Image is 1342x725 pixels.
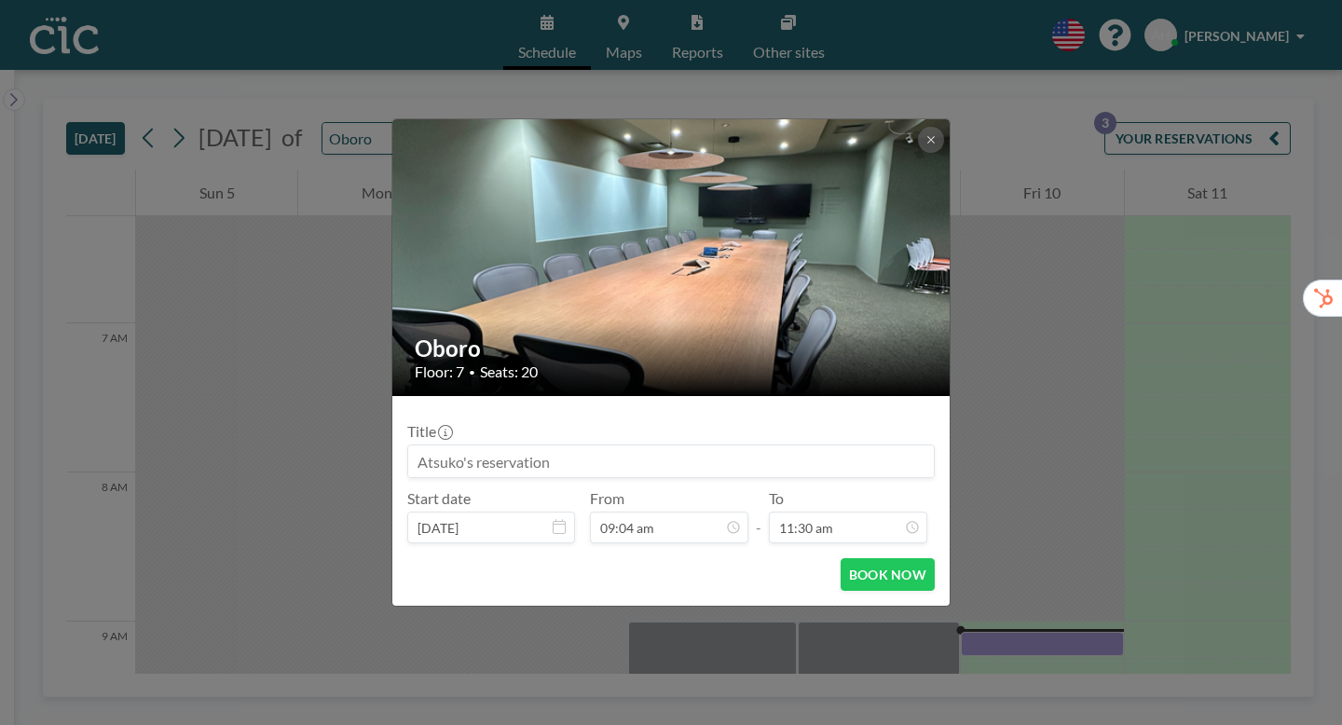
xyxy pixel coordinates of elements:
[407,422,451,441] label: Title
[415,362,464,381] span: Floor: 7
[415,335,929,362] h2: Oboro
[480,362,538,381] span: Seats: 20
[841,558,935,591] button: BOOK NOW
[407,489,471,508] label: Start date
[769,489,784,508] label: To
[590,489,624,508] label: From
[408,445,934,477] input: Atsuko's reservation
[469,365,475,379] span: •
[756,496,761,537] span: -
